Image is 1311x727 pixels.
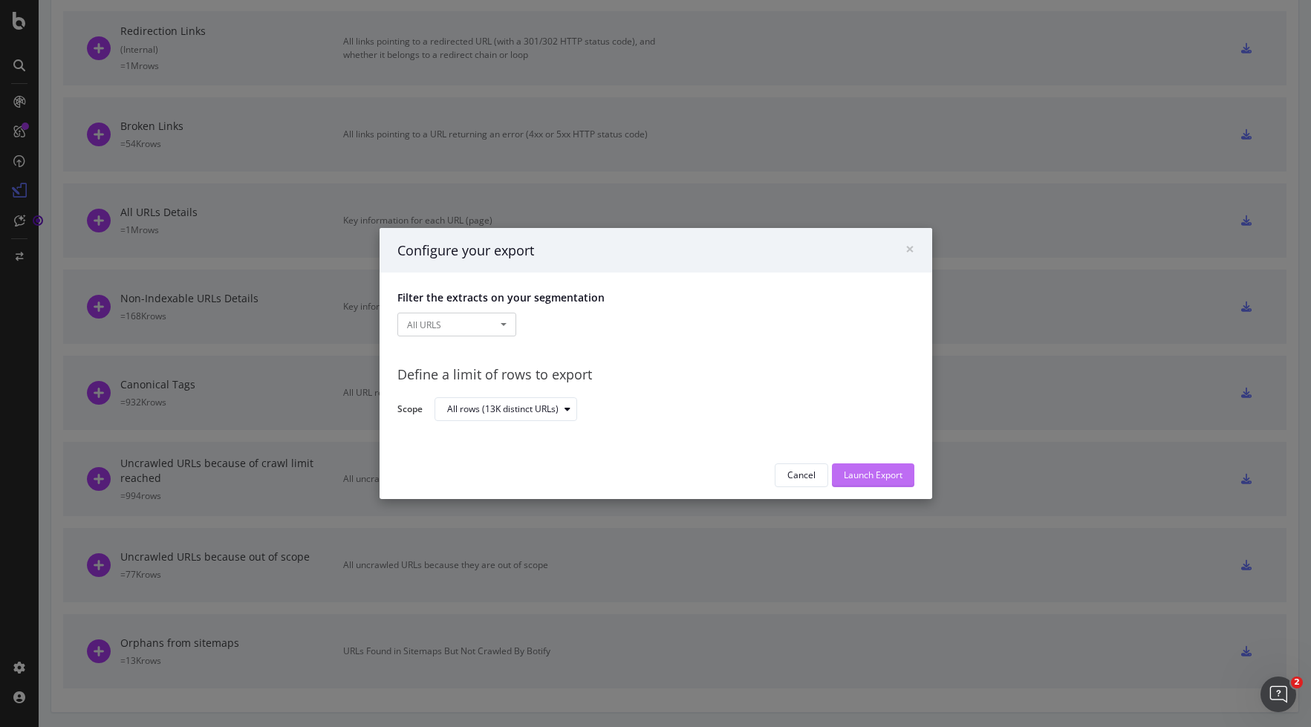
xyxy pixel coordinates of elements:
div: All rows (13K distinct URLs) [447,405,559,414]
label: Scope [397,402,423,419]
div: Launch Export [844,469,902,481]
span: 2 [1291,677,1303,688]
iframe: Intercom live chat [1260,677,1296,712]
button: Cancel [775,463,828,487]
div: Cancel [787,469,816,481]
div: Configure your export [397,241,905,261]
p: Filter the extracts on your segmentation [397,290,914,305]
div: Define a limit of rows to export [397,365,914,385]
button: Launch Export [832,463,914,487]
button: All URLS [397,313,516,336]
span: × [905,238,914,259]
button: All rows (13K distinct URLs) [435,397,577,421]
